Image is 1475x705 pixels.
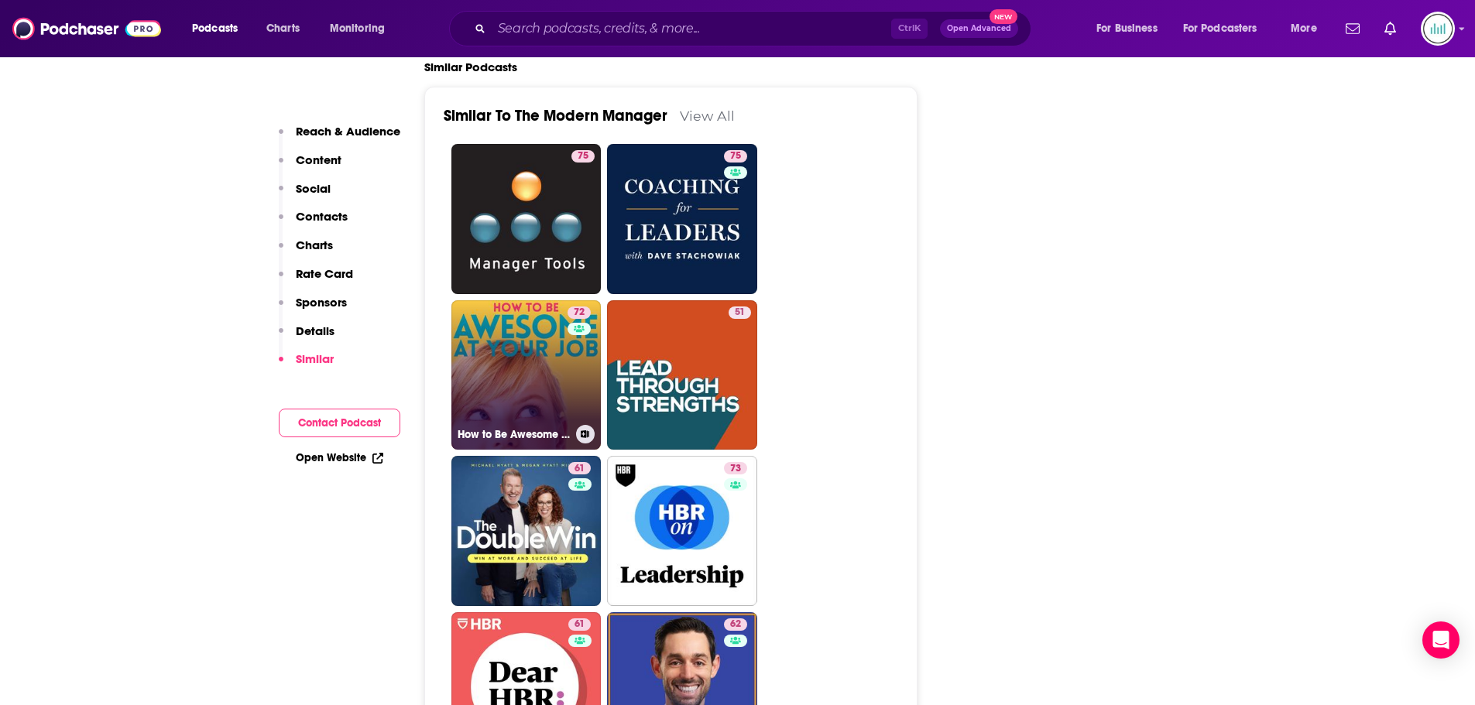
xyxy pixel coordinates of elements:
[730,461,741,477] span: 73
[1378,15,1402,42] a: Show notifications dropdown
[574,305,585,320] span: 72
[296,351,334,366] p: Similar
[296,238,333,252] p: Charts
[458,428,570,441] h3: How to Be Awesome at Your Job
[279,266,353,295] button: Rate Card
[724,618,747,631] a: 62
[947,25,1011,33] span: Open Advanced
[444,106,667,125] a: Similar To The Modern Manager
[575,461,585,477] span: 61
[1421,12,1455,46] span: Logged in as podglomerate
[730,149,741,164] span: 75
[1173,16,1280,41] button: open menu
[296,124,400,139] p: Reach & Audience
[607,456,757,606] a: 73
[266,18,300,39] span: Charts
[940,19,1018,38] button: Open AdvancedNew
[279,409,400,437] button: Contact Podcast
[607,300,757,450] a: 51
[256,16,309,41] a: Charts
[571,150,595,163] a: 75
[568,462,591,474] a: 61
[1096,18,1158,39] span: For Business
[607,144,757,294] a: 75
[192,18,238,39] span: Podcasts
[279,209,348,238] button: Contacts
[296,323,334,338] p: Details
[1421,12,1455,46] button: Show profile menu
[1291,18,1317,39] span: More
[296,295,347,310] p: Sponsors
[12,14,161,43] img: Podchaser - Follow, Share and Rate Podcasts
[680,108,735,124] a: View All
[575,617,585,632] span: 61
[492,16,891,41] input: Search podcasts, credits, & more...
[451,300,602,450] a: 72How to Be Awesome at Your Job
[279,124,400,152] button: Reach & Audience
[451,456,602,606] a: 61
[724,462,747,474] a: 73
[1340,15,1366,42] a: Show notifications dropdown
[451,144,602,294] a: 75
[296,451,383,464] a: Open Website
[279,181,331,210] button: Social
[729,306,751,319] a: 51
[1280,16,1336,41] button: open menu
[296,266,353,281] p: Rate Card
[1421,12,1455,46] img: User Profile
[279,323,334,352] button: Details
[279,152,341,181] button: Content
[330,18,385,39] span: Monitoring
[724,150,747,163] a: 75
[1086,16,1177,41] button: open menu
[735,305,745,320] span: 51
[296,209,348,224] p: Contacts
[319,16,405,41] button: open menu
[1422,621,1460,659] div: Open Intercom Messenger
[279,351,334,380] button: Similar
[424,60,517,74] h2: Similar Podcasts
[279,238,333,266] button: Charts
[990,9,1017,24] span: New
[279,295,347,323] button: Sponsors
[464,11,1046,46] div: Search podcasts, credits, & more...
[891,19,928,39] span: Ctrl K
[578,149,588,164] span: 75
[181,16,258,41] button: open menu
[568,306,591,319] a: 72
[296,181,331,196] p: Social
[1183,18,1257,39] span: For Podcasters
[296,152,341,167] p: Content
[730,617,741,632] span: 62
[568,618,591,631] a: 61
